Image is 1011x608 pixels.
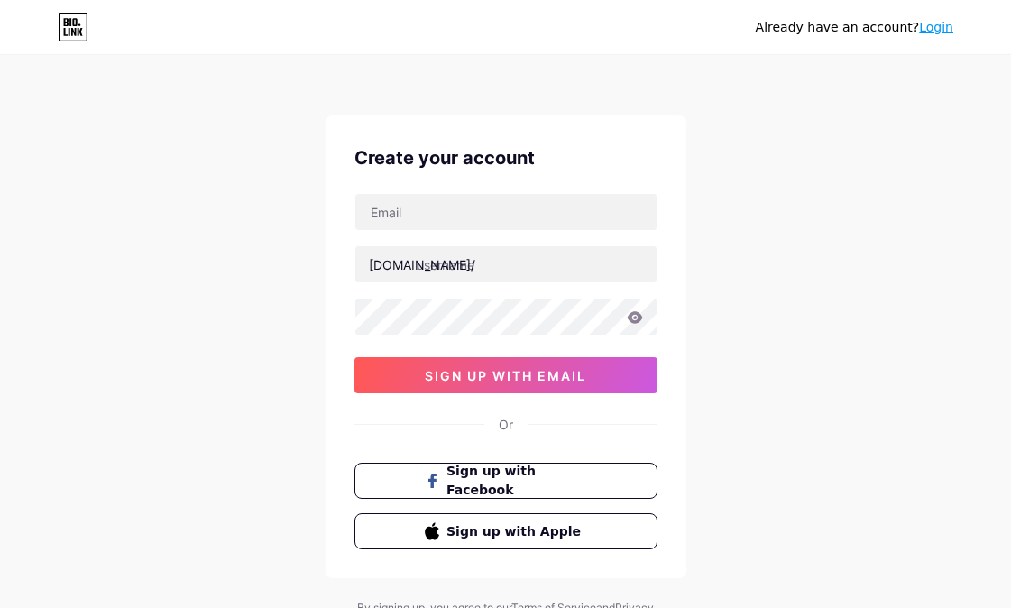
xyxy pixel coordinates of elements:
[446,522,586,541] span: Sign up with Apple
[499,415,513,434] div: Or
[756,18,953,37] div: Already have an account?
[425,368,586,383] span: sign up with email
[354,513,657,549] button: Sign up with Apple
[354,144,657,171] div: Create your account
[446,462,586,500] span: Sign up with Facebook
[369,255,475,274] div: [DOMAIN_NAME]/
[354,357,657,393] button: sign up with email
[354,463,657,499] button: Sign up with Facebook
[919,20,953,34] a: Login
[355,246,657,282] input: username
[355,194,657,230] input: Email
